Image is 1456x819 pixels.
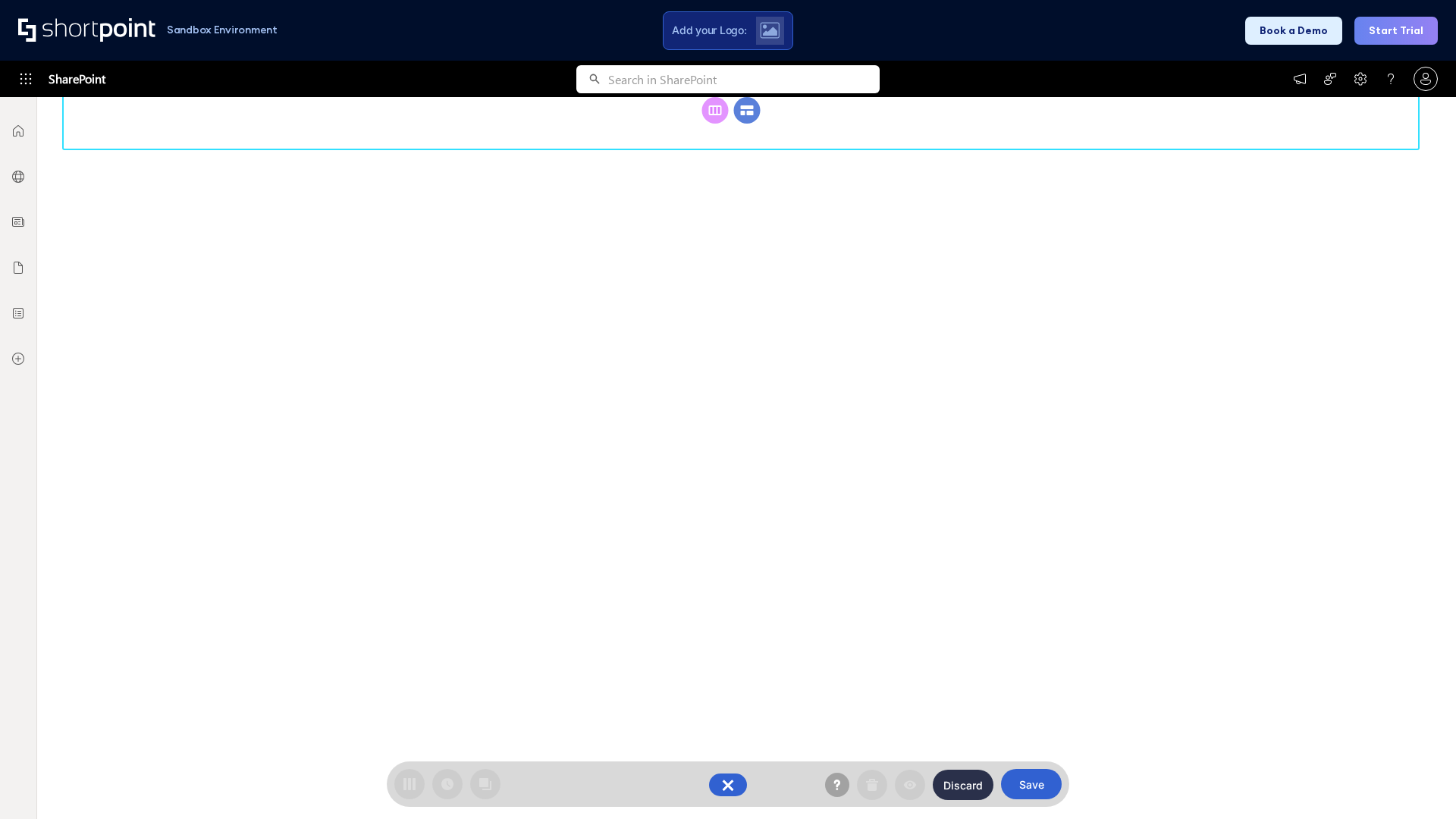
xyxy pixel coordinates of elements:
button: Book a Demo [1245,17,1342,45]
button: Save [1001,769,1062,799]
button: Start Trial [1354,17,1438,45]
iframe: Chat Widget [1380,746,1456,819]
h1: Sandbox Environment [167,26,278,34]
span: SharePoint [49,61,105,97]
input: Search in SharePoint [608,65,880,93]
img: Upload logo [760,22,780,39]
span: Add your Logo: [672,24,746,37]
button: Discard [933,770,993,800]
